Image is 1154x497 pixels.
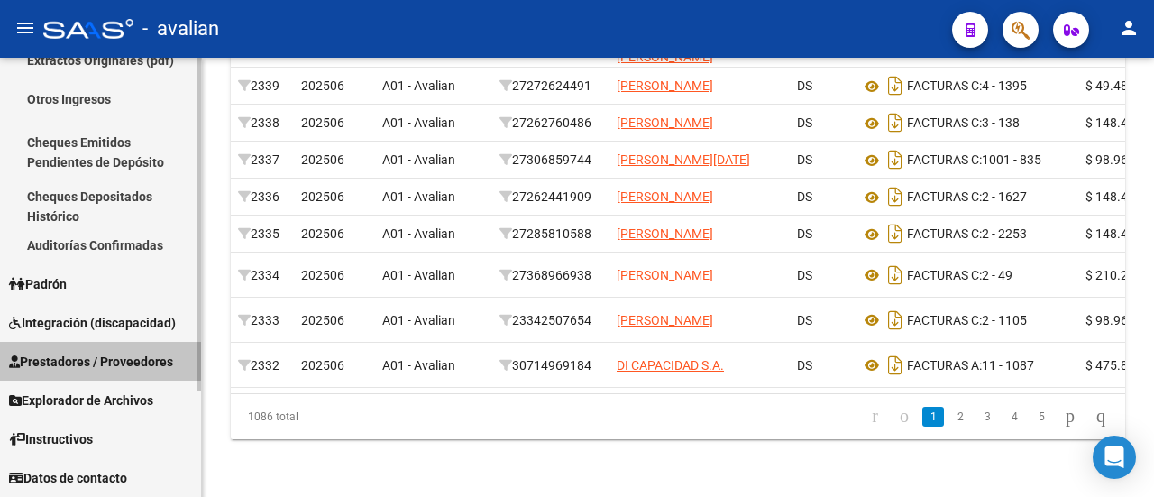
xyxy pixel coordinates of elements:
[382,268,455,282] span: A01 - Avalian
[1030,407,1052,427] a: 5
[238,224,287,244] div: 2335
[499,224,602,244] div: 27285810588
[884,306,907,335] i: Descargar documento
[860,71,1071,100] div: 4 - 1395
[238,150,287,170] div: 2337
[617,268,713,282] span: [PERSON_NAME]
[864,407,886,427] a: go to first page
[238,310,287,331] div: 2333
[238,76,287,97] div: 2339
[9,429,93,449] span: Instructivos
[907,153,982,168] span: FACTURAS C:
[9,352,173,372] span: Prestadores / Proveedores
[860,351,1071,380] div: 11 - 1087
[382,226,455,241] span: A01 - Avalian
[301,226,344,241] span: 202506
[907,190,982,205] span: FACTURAS C:
[797,152,812,167] span: DS
[9,391,153,410] span: Explorador de Archivos
[617,313,713,327] span: [PERSON_NAME]
[860,261,1071,290] div: 2 - 49
[301,358,344,373] span: 202506
[9,313,176,333] span: Integración (discapacidad)
[860,182,1071,211] div: 2 - 1627
[1118,17,1140,39] mat-icon: person
[884,351,907,380] i: Descargar documento
[499,187,602,207] div: 27262441909
[907,358,982,373] span: FACTURAS A:
[884,261,907,290] i: Descargar documento
[907,227,982,242] span: FACTURAS C:
[860,108,1071,137] div: 3 - 138
[907,116,982,131] span: FACTURAS C:
[1085,152,1152,167] span: $ 98.964,88
[301,268,344,282] span: 202506
[976,407,998,427] a: 3
[860,219,1071,248] div: 2 - 2253
[238,265,287,286] div: 2334
[617,115,713,130] span: [PERSON_NAME]
[617,189,713,204] span: [PERSON_NAME]
[142,9,219,49] span: - avalian
[301,313,344,327] span: 202506
[797,313,812,327] span: DS
[301,78,344,93] span: 202506
[907,268,982,282] span: FACTURAS C:
[617,78,713,93] span: [PERSON_NAME]
[860,145,1071,174] div: 1001 - 835
[1028,401,1055,432] li: page 5
[884,219,907,248] i: Descargar documento
[1058,407,1083,427] a: go to next page
[922,407,944,427] a: 1
[499,76,602,97] div: 27272624491
[9,468,127,488] span: Datos de contacto
[499,265,602,286] div: 27368966938
[1085,78,1152,93] span: $ 49.482,44
[884,108,907,137] i: Descargar documento
[920,401,947,432] li: page 1
[1088,407,1113,427] a: go to last page
[797,189,812,204] span: DS
[797,358,812,373] span: DS
[301,115,344,130] span: 202506
[238,355,287,376] div: 2332
[907,313,982,327] span: FACTURAS C:
[238,187,287,207] div: 2336
[238,113,287,133] div: 2338
[884,145,907,174] i: Descargar documento
[892,407,917,427] a: go to previous page
[1001,401,1028,432] li: page 4
[949,407,971,427] a: 2
[1093,436,1136,479] div: Open Intercom Messenger
[1003,407,1025,427] a: 4
[382,152,455,167] span: A01 - Avalian
[797,115,812,130] span: DS
[231,394,407,439] div: 1086 total
[9,274,67,294] span: Padrón
[617,152,750,167] span: [PERSON_NAME][DATE]
[907,79,982,94] span: FACTURAS C:
[382,358,455,373] span: A01 - Avalian
[382,189,455,204] span: A01 - Avalian
[860,306,1071,335] div: 2 - 1105
[499,310,602,331] div: 23342507654
[1085,313,1152,327] span: $ 98.964,88
[617,358,724,373] span: DI CAPACIDAD S.A.
[301,152,344,167] span: 202506
[797,268,812,282] span: DS
[382,78,455,93] span: A01 - Avalian
[617,226,713,241] span: [PERSON_NAME]
[382,313,455,327] span: A01 - Avalian
[382,115,455,130] span: A01 - Avalian
[797,226,812,241] span: DS
[797,78,812,93] span: DS
[884,71,907,100] i: Descargar documento
[884,182,907,211] i: Descargar documento
[499,355,602,376] div: 30714969184
[14,17,36,39] mat-icon: menu
[499,150,602,170] div: 27306859744
[499,113,602,133] div: 27262760486
[974,401,1001,432] li: page 3
[301,189,344,204] span: 202506
[947,401,974,432] li: page 2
